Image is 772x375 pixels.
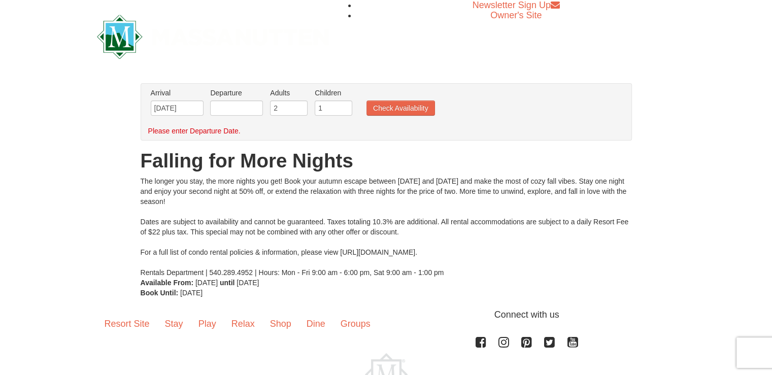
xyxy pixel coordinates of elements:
label: Arrival [151,88,204,98]
label: Adults [270,88,308,98]
span: [DATE] [237,279,259,287]
h1: Falling for More Nights [141,151,632,171]
label: Departure [210,88,263,98]
strong: Book Until: [141,289,179,297]
p: Connect with us [97,308,676,322]
strong: until [220,279,235,287]
a: Shop [262,308,299,339]
strong: Available From: [141,279,194,287]
a: Resort Site [97,308,157,339]
div: Please enter Departure Date. [148,126,614,136]
button: Check Availability [366,100,435,116]
div: The longer you stay, the more nights you get! Book your autumn escape between [DATE] and [DATE] a... [141,176,632,278]
a: Owner's Site [490,10,542,20]
a: Play [191,308,224,339]
span: [DATE] [180,289,203,297]
img: Massanutten Resort Logo [97,15,329,59]
a: Dine [299,308,333,339]
a: Massanutten Resort [97,23,329,47]
label: Children [315,88,352,98]
a: Relax [224,308,262,339]
span: [DATE] [195,279,218,287]
a: Stay [157,308,191,339]
a: Groups [333,308,378,339]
